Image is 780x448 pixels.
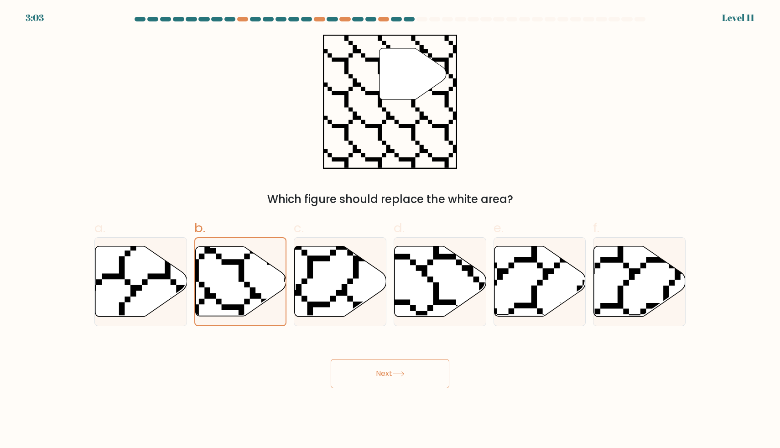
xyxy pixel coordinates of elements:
[100,191,680,208] div: Which figure should replace the white area?
[494,219,504,237] span: e.
[194,219,205,237] span: b.
[722,11,754,25] div: Level 11
[394,219,405,237] span: d.
[593,219,599,237] span: f.
[380,48,446,99] g: "
[294,219,304,237] span: c.
[94,219,105,237] span: a.
[331,359,449,388] button: Next
[26,11,44,25] div: 3:03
